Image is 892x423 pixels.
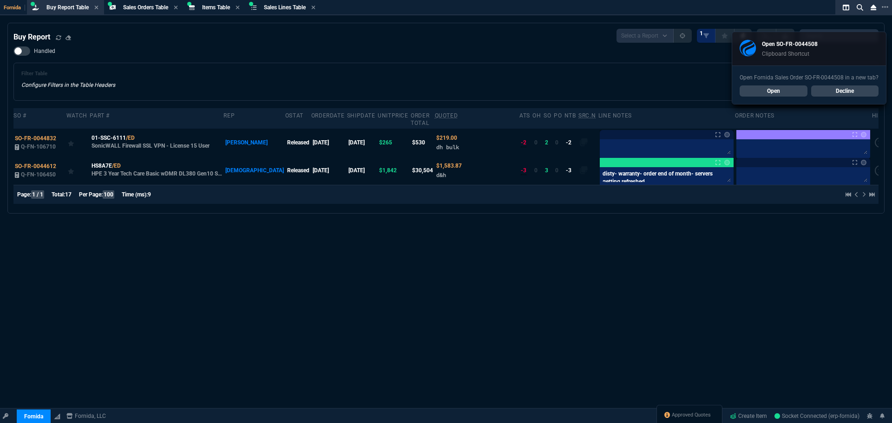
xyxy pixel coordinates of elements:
div: hide [872,112,885,119]
div: PO [554,112,562,119]
span: Handled [34,47,55,55]
nx-icon: Close Tab [174,4,178,12]
span: Sales Orders Table [123,4,168,11]
span: Socket Connected (erp-fornida) [774,413,859,419]
td: HPE 3 Year Tech Care Basic wDMR DL380 Gen10 Service [90,156,223,184]
nx-icon: Close Tab [236,4,240,12]
div: -2 [521,138,526,147]
abbr: Quote Sourcing Notes [578,112,596,119]
td: [DATE] [311,156,347,184]
h6: Filter Table [21,71,115,77]
a: XMzLAQN-VP1XPTWDAAAL [774,412,859,420]
span: SO-FR-0044612 [15,163,56,169]
span: 1 / 1 [31,190,44,199]
td: $1,842 [378,156,411,184]
td: $530 [411,129,434,156]
td: [DATE] [311,129,347,156]
div: Watch [66,112,87,119]
nx-icon: Close Tab [94,4,98,12]
span: Sales Lines Table [264,4,306,11]
a: Open [740,85,807,97]
nx-icon: Close Tab [311,4,315,12]
td: Released [285,129,311,156]
td: [DATE] [347,156,378,184]
span: Q-FN-106710 [21,143,56,150]
p: Configure Filters in the Table Headers [21,81,115,89]
span: 9 [148,191,151,198]
td: 3 [544,156,554,184]
a: /ED [112,162,121,170]
nx-icon: Close Workbench [867,2,880,13]
td: [PERSON_NAME] [223,129,285,156]
div: Rep [223,112,235,119]
span: Page: [17,191,31,198]
td: [DATE] [347,129,378,156]
div: Order Notes [735,112,774,119]
p: Open SO-FR-0044508 [762,40,818,48]
abbr: Quoted Cost and Sourcing Notes [435,112,458,119]
div: shipDate [347,112,375,119]
div: Part # [90,112,110,119]
span: Q-FN-106450 [21,171,56,178]
div: -3 [521,166,526,175]
span: Total: [52,191,65,198]
span: 0 [555,139,558,146]
span: 100 [103,190,114,199]
a: msbcCompanyName [64,412,109,420]
nx-icon: Open New Tab [882,3,888,12]
div: OrderDate [311,112,344,119]
span: Items Table [202,4,230,11]
p: HPE 3 Year Tech Care Basic wDMR DL380 Gen10 Service [92,170,223,177]
a: /ED [126,134,135,142]
span: dh bulk [436,143,459,150]
span: 0 [534,139,538,146]
td: -3 [564,156,578,184]
td: [DEMOGRAPHIC_DATA] [223,156,285,184]
span: 1 [700,30,703,37]
span: Buy Report Table [46,4,89,11]
td: SonicWALL Firewall SSL VPN - License 15 User [90,129,223,156]
div: oStat [285,112,303,119]
span: 01-SSC-6111 [92,134,126,142]
span: 0 [555,167,558,174]
nx-icon: Split Panels [839,2,853,13]
div: OH [532,112,541,119]
div: NTB [564,112,576,119]
span: Quoted Cost [436,163,462,169]
div: Add to Watchlist [68,136,88,149]
span: Time (ms): [122,191,148,198]
span: Per Page: [79,191,103,198]
span: Fornida [4,5,25,11]
div: Line Notes [598,112,632,119]
span: SO-FR-0044832 [15,135,56,142]
p: Clipboard Shortcut [762,50,818,58]
div: unitPrice [378,112,408,119]
div: Order Total [411,112,432,127]
td: $30,504 [411,156,434,184]
div: SO # [13,112,26,119]
a: Create Item [726,409,771,423]
span: HS8A7E [92,162,112,170]
a: Decline [811,85,879,97]
span: Quoted Cost [436,135,457,141]
nx-icon: Search [853,2,867,13]
h4: Buy Report [13,32,50,43]
div: SO [544,112,551,119]
span: 17 [65,191,72,198]
div: Add to Watchlist [68,164,88,177]
td: $265 [378,129,411,156]
span: d&h [436,171,446,178]
span: Approved Quotes [672,411,711,419]
p: SonicWALL Firewall SSL VPN - License 15 User [92,142,210,150]
td: 2 [544,129,554,156]
p: Open Fornida Sales Order SO-FR-0044508 in a new tab? [740,73,879,82]
td: Released [285,156,311,184]
td: -2 [564,129,578,156]
span: 0 [534,167,538,174]
div: ATS [519,112,530,119]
